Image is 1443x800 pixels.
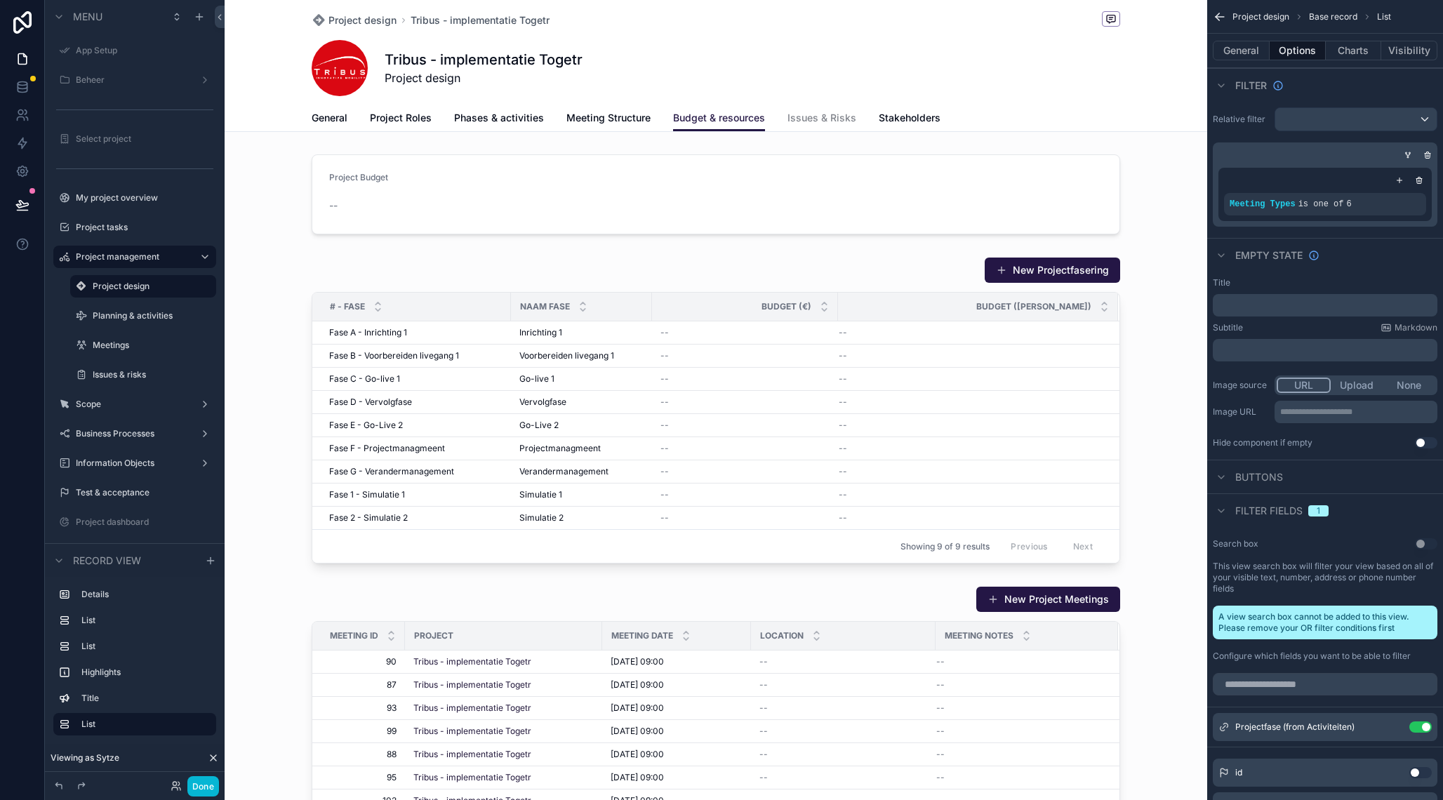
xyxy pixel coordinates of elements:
[81,693,211,704] label: Title
[787,105,856,133] a: Issues & Risks
[1213,294,1437,316] div: scrollable content
[1317,505,1320,516] div: 1
[1213,651,1411,662] label: Configure which fields you want to be able to filter
[1213,277,1230,288] label: Title
[1277,378,1331,393] button: URL
[1235,767,1242,778] span: id
[454,111,544,125] span: Phases & activities
[51,752,119,764] span: Viewing as Sytze
[73,554,141,568] span: Record view
[1270,41,1326,60] button: Options
[976,301,1091,312] span: Budget ([PERSON_NAME])
[611,630,673,641] span: Meeting Date
[1213,380,1269,391] label: Image source
[76,458,194,469] label: Information Objects
[330,301,365,312] span: # - Fase
[673,105,765,132] a: Budget & resources
[81,589,211,600] label: Details
[370,111,432,125] span: Project Roles
[1213,114,1269,125] label: Relative filter
[45,577,225,749] div: scrollable content
[81,641,211,652] label: List
[81,667,211,678] label: Highlights
[414,630,453,641] span: Project
[1383,378,1435,393] button: None
[879,105,940,133] a: Stakeholders
[76,399,194,410] label: Scope
[1326,41,1382,60] button: Charts
[673,111,765,125] span: Budget & resources
[312,111,347,125] span: General
[330,630,378,641] span: Meeting ID
[1377,11,1391,22] span: List
[1346,199,1351,209] span: 6
[1213,322,1243,333] label: Subtitle
[1230,199,1296,209] span: Meeting Types
[1309,11,1357,22] span: Base record
[1235,79,1267,93] span: Filter
[787,111,856,125] span: Issues & Risks
[1235,721,1355,733] span: Projectfase (from Activiteiten)
[1331,378,1383,393] button: Upload
[1381,322,1437,333] a: Markdown
[312,105,347,133] a: General
[411,13,550,27] a: Tribus - implementatie Togetr
[762,301,811,312] span: Budget (€)
[76,133,213,145] label: Select project
[187,776,219,796] button: Done
[1275,401,1437,423] div: scrollable content
[1213,606,1437,639] div: A view search box cannot be added to this view. Please remove your OR filter conditions first
[76,74,194,86] label: Beheer
[1213,339,1437,361] div: scrollable content
[879,111,940,125] span: Stakeholders
[93,369,213,380] a: Issues & risks
[1213,406,1269,418] label: Image URL
[1213,41,1270,60] button: General
[1213,437,1312,448] div: Hide component if empty
[385,50,583,69] h1: Tribus - implementatie Togetr
[945,630,1013,641] span: Meeting Notes
[566,111,651,125] span: Meeting Structure
[76,428,194,439] label: Business Processes
[566,105,651,133] a: Meeting Structure
[454,105,544,133] a: Phases & activities
[76,487,213,498] label: Test & acceptance
[1235,248,1303,262] span: Empty state
[385,69,583,86] span: Project design
[312,13,397,27] a: Project design
[520,301,570,312] span: Naam fase
[76,45,213,56] label: App Setup
[1395,322,1437,333] span: Markdown
[93,340,213,351] label: Meetings
[1235,470,1283,484] span: Buttons
[81,719,205,730] label: List
[1298,199,1344,209] span: is one of
[1235,504,1303,518] span: Filter fields
[900,541,990,552] span: Showing 9 of 9 results
[73,10,102,24] span: Menu
[1213,538,1258,549] label: Search box
[93,310,213,321] label: Planning & activities
[76,222,213,233] label: Project tasks
[81,615,211,626] label: List
[93,281,208,292] label: Project design
[1213,561,1437,594] label: This view search box will filter your view based on all of your visible text, number, address or ...
[328,13,397,27] span: Project design
[76,516,213,528] label: Project dashboard
[76,251,188,262] label: Project management
[76,192,213,204] label: My project overview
